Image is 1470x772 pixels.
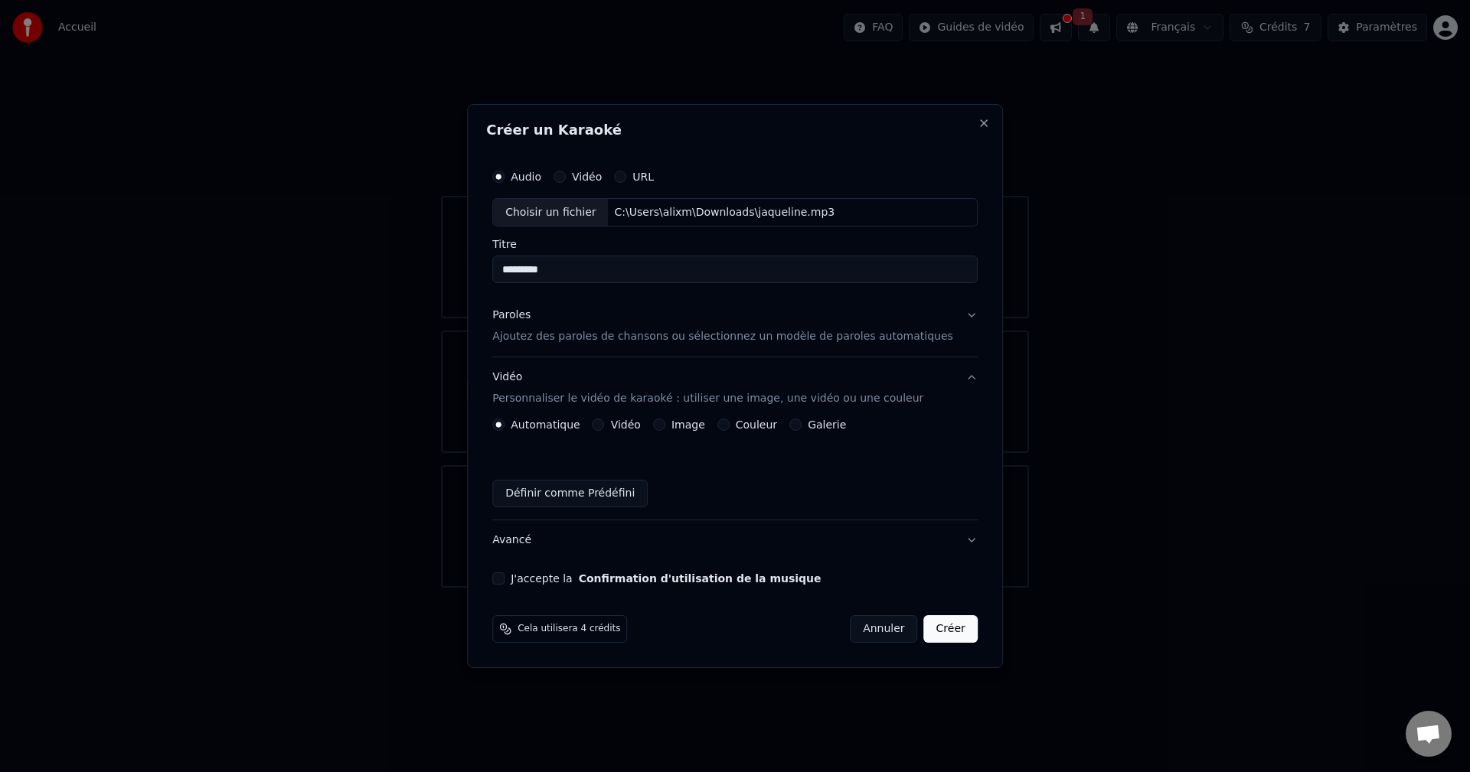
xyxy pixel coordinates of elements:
label: Vidéo [611,419,641,430]
label: Image [671,419,705,430]
button: Définir comme Prédéfini [492,480,648,507]
button: VidéoPersonnaliser le vidéo de karaoké : utiliser une image, une vidéo ou une couleur [492,358,978,419]
span: Cela utilisera 4 crédits [518,623,620,635]
h2: Créer un Karaoké [486,123,984,137]
button: ParolesAjoutez des paroles de chansons ou sélectionnez un modèle de paroles automatiques [492,296,978,357]
label: Vidéo [572,171,602,182]
button: J'accepte la [579,573,822,584]
div: Vidéo [492,370,923,407]
div: VidéoPersonnaliser le vidéo de karaoké : utiliser une image, une vidéo ou une couleur [492,419,978,520]
label: Audio [511,171,541,182]
button: Annuler [850,615,917,643]
div: Choisir un fichier [493,199,608,226]
div: C:\Users\alixm\Downloads\jaqueline.mp3 [609,205,841,220]
label: URL [632,171,654,182]
p: Ajoutez des paroles de chansons ou sélectionnez un modèle de paroles automatiques [492,330,953,345]
button: Créer [924,615,978,643]
label: J'accepte la [511,573,821,584]
label: Couleur [736,419,777,430]
label: Automatique [511,419,580,430]
label: Titre [492,239,978,250]
button: Avancé [492,520,978,560]
label: Galerie [808,419,846,430]
p: Personnaliser le vidéo de karaoké : utiliser une image, une vidéo ou une couleur [492,391,923,406]
div: Paroles [492,308,531,324]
